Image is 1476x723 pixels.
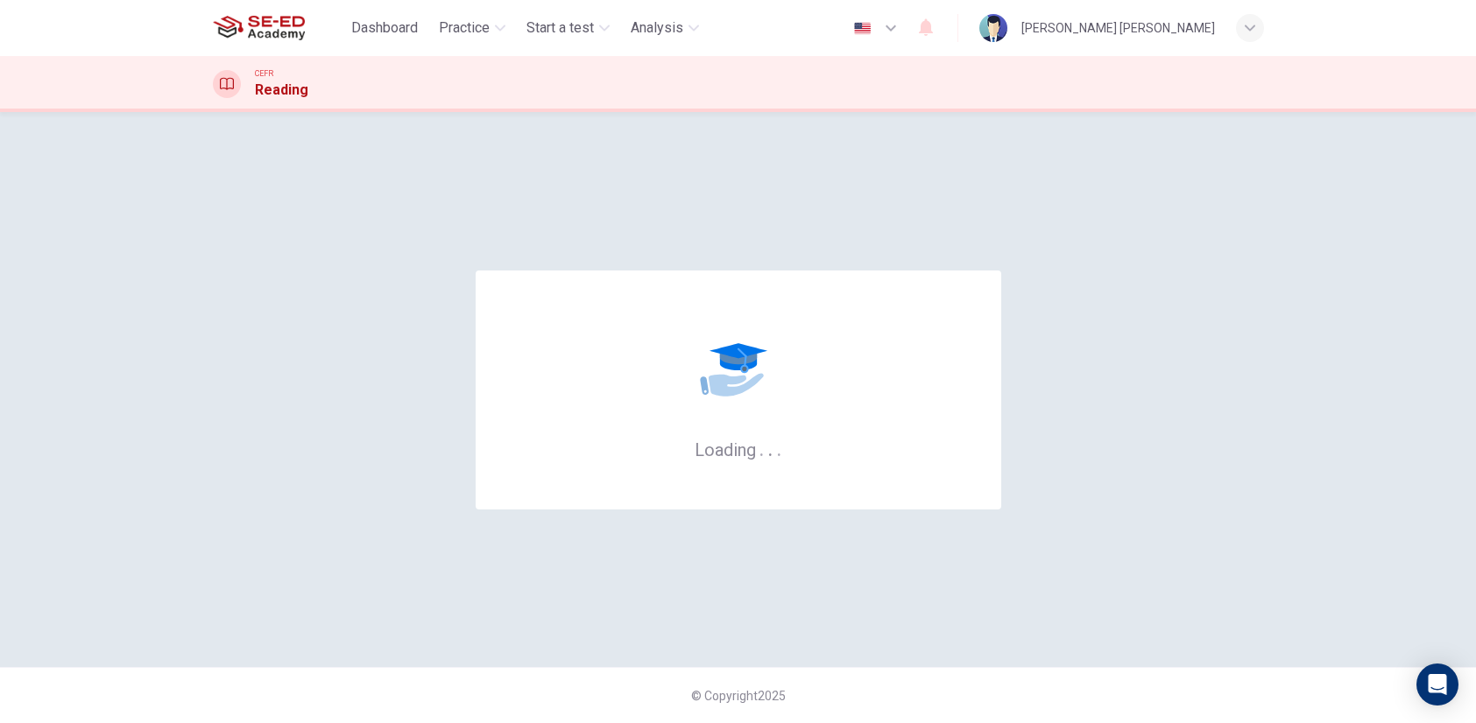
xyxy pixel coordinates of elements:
div: Open Intercom Messenger [1416,663,1458,705]
img: Profile picture [979,14,1007,42]
h1: Reading [255,80,308,101]
h6: Loading [695,438,782,460]
button: Dashboard [344,12,425,44]
div: [PERSON_NAME] [PERSON_NAME] [1021,18,1215,39]
a: SE-ED Academy logo [213,11,345,46]
span: Analysis [631,18,683,39]
h6: . [759,433,765,462]
img: SE-ED Academy logo [213,11,305,46]
img: en [851,22,873,35]
h6: . [767,433,773,462]
span: Start a test [526,18,594,39]
button: Practice [432,12,512,44]
span: Dashboard [351,18,418,39]
button: Start a test [519,12,617,44]
button: Analysis [624,12,706,44]
span: CEFR [255,67,273,80]
span: © Copyright 2025 [691,689,786,703]
h6: . [776,433,782,462]
span: Practice [439,18,490,39]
